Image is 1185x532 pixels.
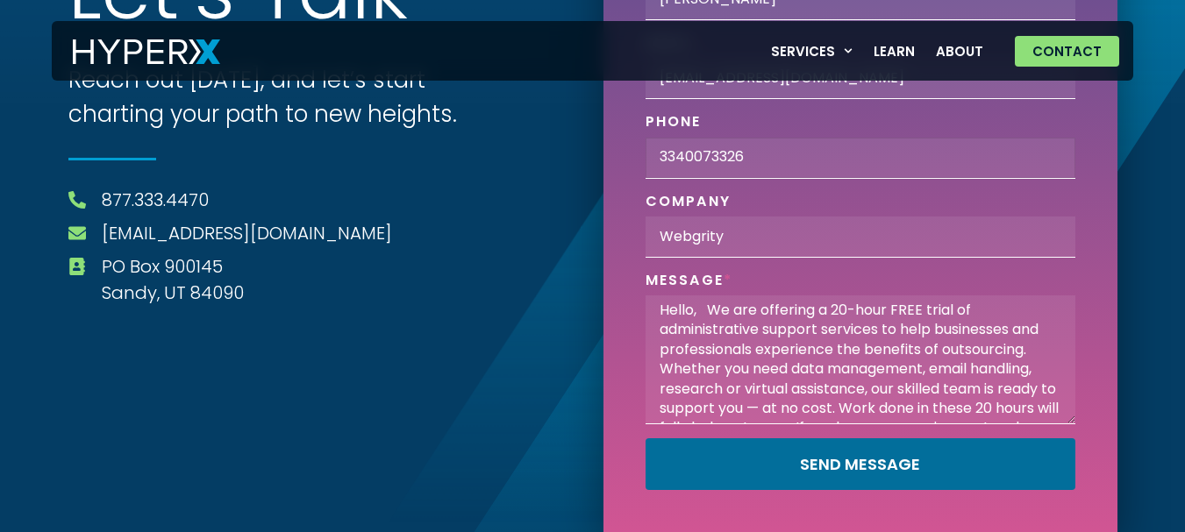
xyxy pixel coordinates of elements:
[646,193,732,216] label: Company
[646,438,1075,490] button: Send Message
[1032,45,1102,58] span: Contact
[1015,36,1119,67] a: Contact
[646,272,733,295] label: Message
[97,253,244,306] span: PO Box 900145 Sandy, UT 84090
[646,113,702,137] label: Phone
[102,220,392,246] a: [EMAIL_ADDRESS][DOMAIN_NAME]
[760,33,864,69] a: Services
[760,33,995,69] nav: Menu
[646,138,1075,179] input: Only numbers and phone characters (#, -, *, etc) are accepted.
[102,187,209,213] a: 877.333.4470
[925,33,994,69] a: About
[73,39,220,65] img: HyperX Logo
[863,33,925,69] a: Learn
[68,63,498,131] h3: Reach out [DATE], and let’s start charting your path to new heights.
[800,457,920,472] span: Send Message
[1097,444,1164,511] iframe: Drift Widget Chat Controller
